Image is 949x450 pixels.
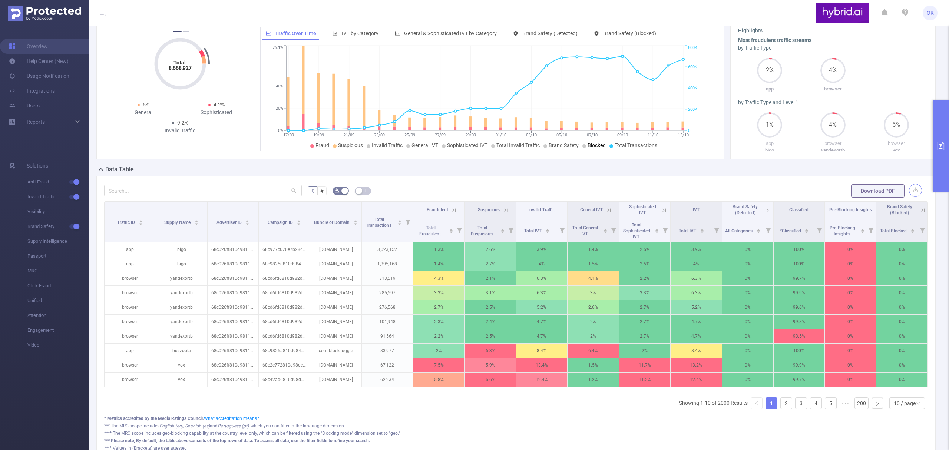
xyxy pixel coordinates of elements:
[725,228,754,234] span: All Categories
[156,242,207,257] p: bigo
[275,30,316,36] span: Traffic Over Time
[374,133,385,138] tspan: 23/09
[105,300,156,314] p: browser
[556,133,567,138] tspan: 05/10
[139,222,143,224] i: icon: caret-down
[105,242,156,257] p: app
[208,329,259,343] p: 68c026ff810d9811286df018
[780,228,802,234] span: *Classified
[344,133,354,138] tspan: 21/09
[364,188,368,193] i: icon: table
[313,133,324,138] tspan: 19/09
[372,142,403,148] span: Invalid Traffic
[522,30,578,36] span: Brand Safety (Detected)
[700,228,704,232] div: Sort
[619,242,670,257] p: 2.5%
[139,219,143,224] div: Sort
[825,397,837,409] li: 5
[629,204,656,215] span: Sophisticated IVT
[825,271,876,285] p: 0%
[173,31,182,32] button: 1
[805,230,809,232] i: icon: caret-down
[156,286,207,300] p: yandexortb
[549,142,579,148] span: Brand Safety
[276,106,283,111] tspan: 20%
[465,271,516,285] p: 2.1%
[820,122,846,128] span: 4%
[545,228,550,232] div: Sort
[688,64,697,69] tspan: 600K
[413,242,464,257] p: 1.3%
[700,228,704,230] i: icon: caret-up
[603,228,608,232] div: Sort
[403,202,413,242] i: Filter menu
[338,142,363,148] span: Suspicious
[259,271,310,285] p: 68cd6fd6810d982d0ce8ac46
[604,228,608,230] i: icon: caret-up
[413,300,464,314] p: 2.7%
[342,30,378,36] span: IVT by Category
[105,165,134,174] h2: Data Table
[820,67,846,73] span: 4%
[774,271,825,285] p: 99.7%
[204,416,259,421] a: What accreditation means?
[774,242,825,257] p: 100%
[245,222,249,224] i: icon: caret-down
[671,286,722,300] p: 6.3%
[927,6,934,20] span: OK
[516,300,568,314] p: 5.2%
[516,242,568,257] p: 3.9%
[335,188,340,193] i: icon: bg-colors
[524,228,543,234] span: Total IVT
[864,147,928,154] p: vox
[465,133,476,138] tspan: 29/09
[568,257,619,271] p: 1.5%
[814,218,824,242] i: Filter menu
[864,140,928,147] p: browser
[208,271,259,285] p: 68c026ff810d9811286df018
[557,218,567,242] i: Filter menu
[259,242,310,257] p: 68c977c670e7b284408da509
[259,286,310,300] p: 68cd6fd6810d982d0ce8ac46
[876,315,927,329] p: 0%
[500,228,505,230] i: icon: caret-up
[700,230,704,232] i: icon: caret-down
[208,286,259,300] p: 68c026ff810d9811286df018
[105,286,156,300] p: browser
[354,222,358,224] i: icon: caret-down
[780,397,792,409] li: 2
[568,315,619,329] p: 2%
[840,397,852,409] li: Next 5 Pages
[880,228,908,234] span: Total Blocked
[156,271,207,285] p: yandexortb
[208,242,259,257] p: 68c026ff810d9811286df018
[354,219,358,221] i: icon: caret-up
[757,122,782,128] span: 1%
[781,398,792,409] a: 2
[722,315,773,329] p: 0%
[27,219,89,234] span: Brand Safety
[362,286,413,300] p: 285,697
[876,257,927,271] p: 0%
[143,102,149,107] span: 5%
[27,175,89,189] span: Anti-Fraud
[894,398,916,409] div: 10 / page
[310,257,361,271] p: [DOMAIN_NAME]
[860,228,865,232] div: Sort
[216,220,243,225] span: Advertiser ID
[395,31,400,36] i: icon: bar-chart
[297,222,301,224] i: icon: caret-down
[568,242,619,257] p: 1.4%
[671,257,722,271] p: 4%
[156,329,207,343] p: yandexortb
[27,189,89,204] span: Invalid Traffic
[619,286,670,300] p: 3.3%
[876,271,927,285] p: 0%
[411,142,438,148] span: General IVT
[259,315,310,329] p: 68cd6fd6810d982d0ce8ac46
[738,99,928,106] div: by Traffic Type and Level 1
[194,219,199,224] div: Sort
[156,257,207,271] p: bigo
[861,230,865,232] i: icon: caret-down
[678,133,689,138] tspan: 13/10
